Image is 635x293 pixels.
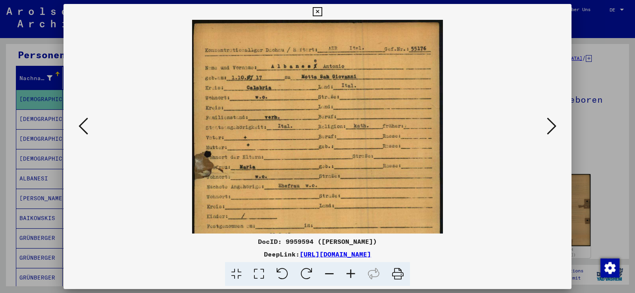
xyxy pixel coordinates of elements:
div: Zustimmung ändern [600,258,619,277]
div: DocID: 9959594 ([PERSON_NAME]) [63,237,571,246]
div: DeepLink: [63,249,571,259]
img: Zustimmung ändern [600,259,620,278]
a: [URL][DOMAIN_NAME] [300,250,371,258]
